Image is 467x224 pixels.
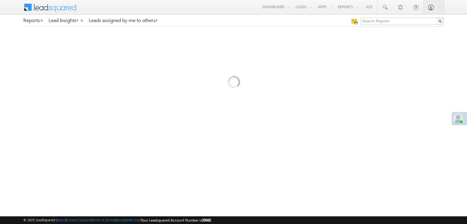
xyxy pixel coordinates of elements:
input: Search Reports [360,17,444,25]
img: Loading... [202,51,265,115]
a: About [57,218,66,222]
a: Contact Support [67,218,91,222]
a: Leads assigned by me to others [89,17,158,23]
a: Terms of Service [92,218,116,222]
span: 39660 [202,218,211,222]
a: Acceptable Use [117,218,140,222]
span: © 2025 LeadSquared | | | | | [23,217,211,223]
span: > [40,17,44,24]
img: Manage all your saved reports! [351,18,357,25]
span: > [80,17,84,24]
span: Your Leadsquared Account Number is [141,218,211,222]
a: Reports> [23,17,44,23]
a: Lead Insights > [49,17,84,23]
